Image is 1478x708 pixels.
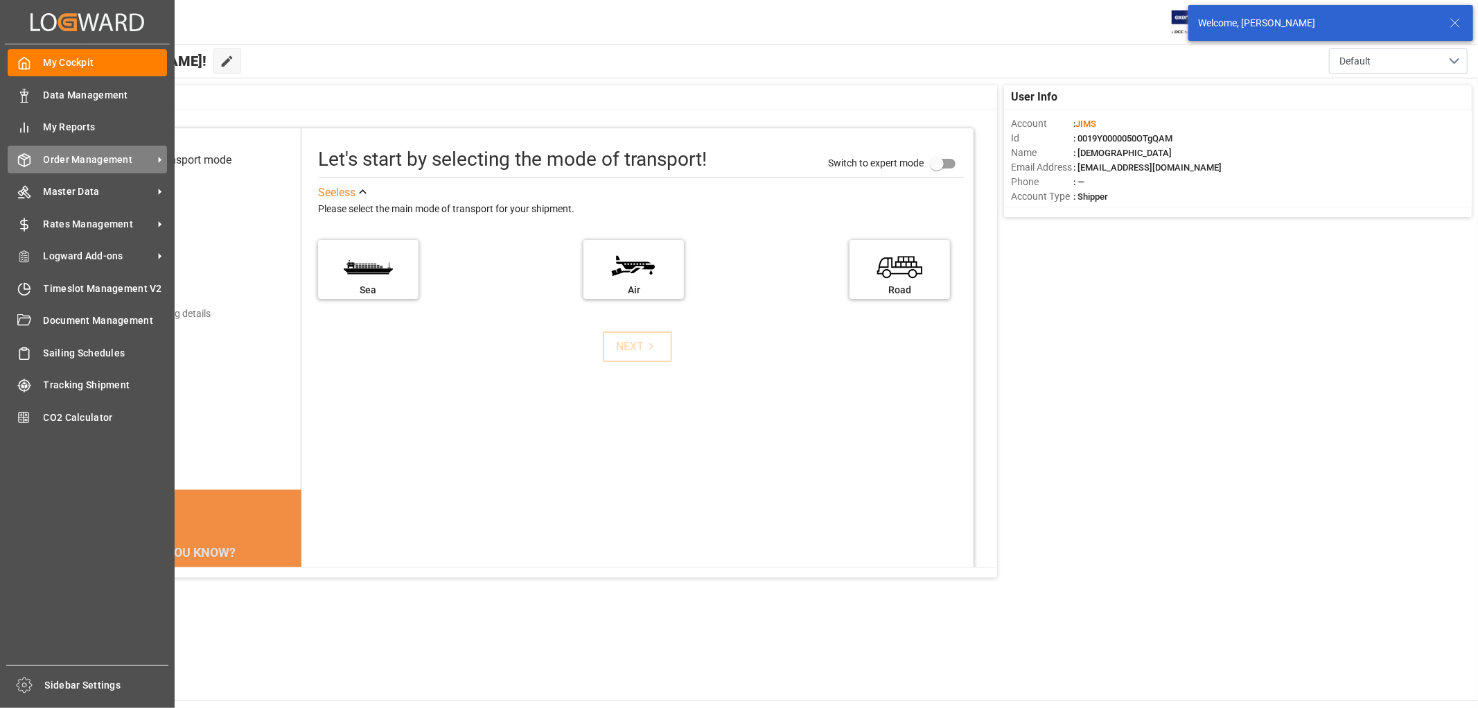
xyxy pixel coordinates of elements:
[856,283,943,297] div: Road
[44,346,168,361] span: Sailing Schedules
[325,283,412,297] div: Sea
[1073,148,1172,158] span: : [DEMOGRAPHIC_DATA]
[603,331,672,362] button: NEXT
[1011,160,1073,175] span: Email Address
[58,48,206,74] span: Hello [PERSON_NAME]!
[44,282,168,296] span: Timeslot Management V2
[8,114,167,141] a: My Reports
[1073,177,1084,187] span: : —
[1198,16,1436,31] div: Welcome, [PERSON_NAME]
[318,184,355,201] div: See less
[318,201,964,218] div: Please select the main mode of transport for your shipment.
[1073,119,1096,129] span: :
[94,567,285,650] div: The energy needed to power one large container ship across the ocean in a single day is the same ...
[1073,162,1222,173] span: : [EMAIL_ADDRESS][DOMAIN_NAME]
[1011,89,1057,105] span: User Info
[44,153,153,167] span: Order Management
[1075,119,1096,129] span: JIMS
[590,283,677,297] div: Air
[1011,189,1073,204] span: Account Type
[44,411,168,425] span: CO2 Calculator
[8,81,167,108] a: Data Management
[318,145,707,174] div: Let's start by selecting the mode of transport!
[1011,116,1073,131] span: Account
[8,404,167,431] a: CO2 Calculator
[282,567,301,667] button: next slide / item
[44,55,168,70] span: My Cockpit
[1073,133,1172,144] span: : 0019Y0000050OTgQAM
[1011,175,1073,189] span: Phone
[44,184,153,199] span: Master Data
[616,338,658,355] div: NEXT
[828,157,924,168] span: Switch to expert mode
[78,538,301,567] div: DID YOU KNOW?
[124,152,231,169] div: Select transport mode
[1329,48,1468,74] button: open menu
[8,275,167,302] a: Timeslot Management V2
[44,313,168,328] span: Document Management
[44,378,168,392] span: Tracking Shipment
[44,120,168,135] span: My Reports
[8,372,167,399] a: Tracking Shipment
[8,307,167,334] a: Document Management
[8,49,167,76] a: My Cockpit
[1339,54,1371,69] span: Default
[44,249,153,264] span: Logward Add-ons
[45,678,169,693] span: Sidebar Settings
[1172,10,1220,35] img: Exertis%20JAM%20-%20Email%20Logo.jpg_1722504956.jpg
[1011,131,1073,146] span: Id
[44,217,153,232] span: Rates Management
[1011,146,1073,160] span: Name
[8,339,167,366] a: Sailing Schedules
[44,88,168,103] span: Data Management
[1073,191,1108,202] span: : Shipper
